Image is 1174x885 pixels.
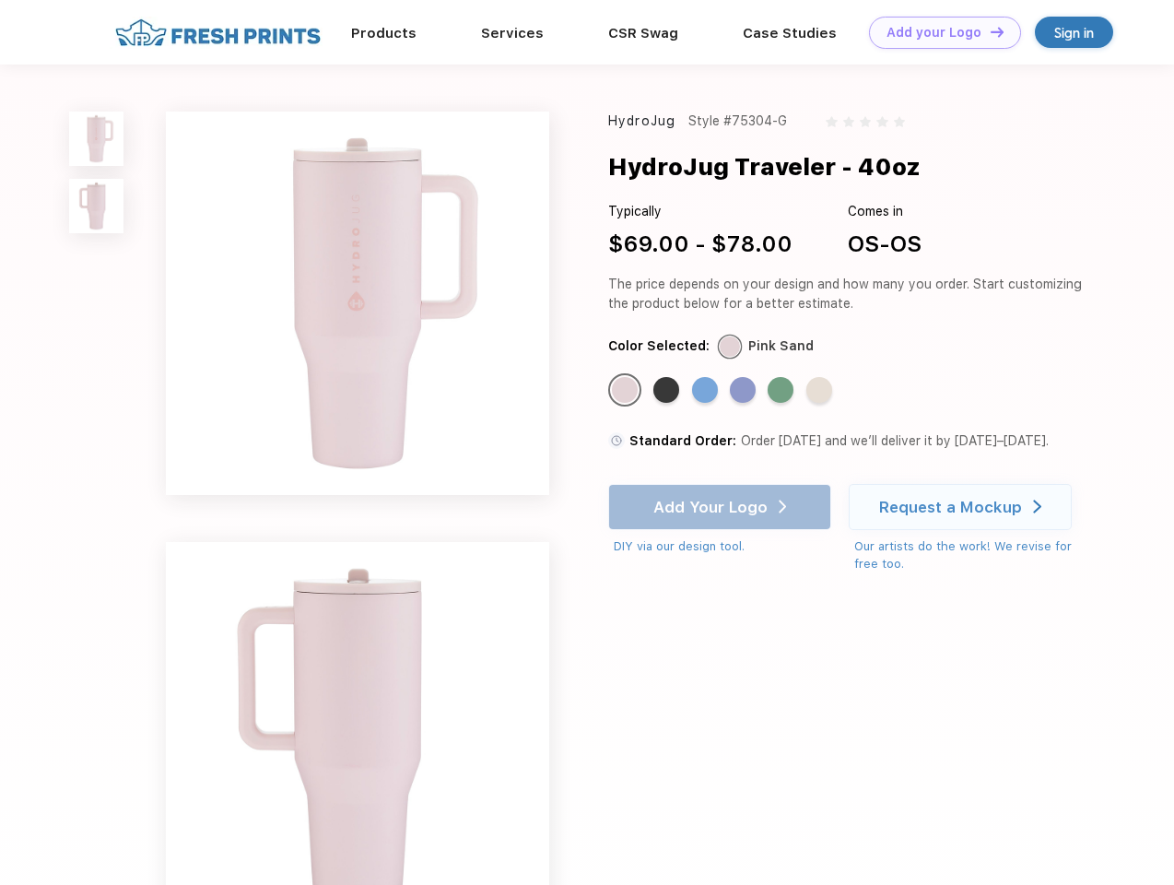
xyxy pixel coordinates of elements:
[879,498,1022,516] div: Request a Mockup
[741,433,1049,448] span: Order [DATE] and we’ll deliver it by [DATE]–[DATE].
[886,25,981,41] div: Add your Logo
[69,179,123,233] img: func=resize&h=100
[608,202,792,221] div: Typically
[608,149,921,184] div: HydroJug Traveler - 40oz
[69,112,123,166] img: func=resize&h=100
[608,432,625,449] img: standard order
[876,116,887,127] img: gray_star.svg
[608,228,792,261] div: $69.00 - $78.00
[692,377,718,403] div: Riptide
[843,116,854,127] img: gray_star.svg
[854,537,1089,573] div: Our artists do the work! We revise for free too.
[629,433,736,448] span: Standard Order:
[806,377,832,403] div: Cream
[1054,22,1094,43] div: Sign in
[826,116,837,127] img: gray_star.svg
[768,377,793,403] div: Sage
[1035,17,1113,48] a: Sign in
[860,116,871,127] img: gray_star.svg
[848,202,922,221] div: Comes in
[110,17,326,49] img: fo%20logo%202.webp
[653,377,679,403] div: Black
[351,25,417,41] a: Products
[166,112,549,495] img: func=resize&h=640
[612,377,638,403] div: Pink Sand
[1033,500,1041,513] img: white arrow
[608,275,1089,313] div: The price depends on your design and how many you order. Start customizing the product below for ...
[608,112,675,131] div: HydroJug
[894,116,905,127] img: gray_star.svg
[748,336,814,356] div: Pink Sand
[614,537,831,556] div: DIY via our design tool.
[848,228,922,261] div: OS-OS
[991,27,1004,37] img: DT
[688,112,787,131] div: Style #75304-G
[608,336,710,356] div: Color Selected:
[730,377,756,403] div: Peri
